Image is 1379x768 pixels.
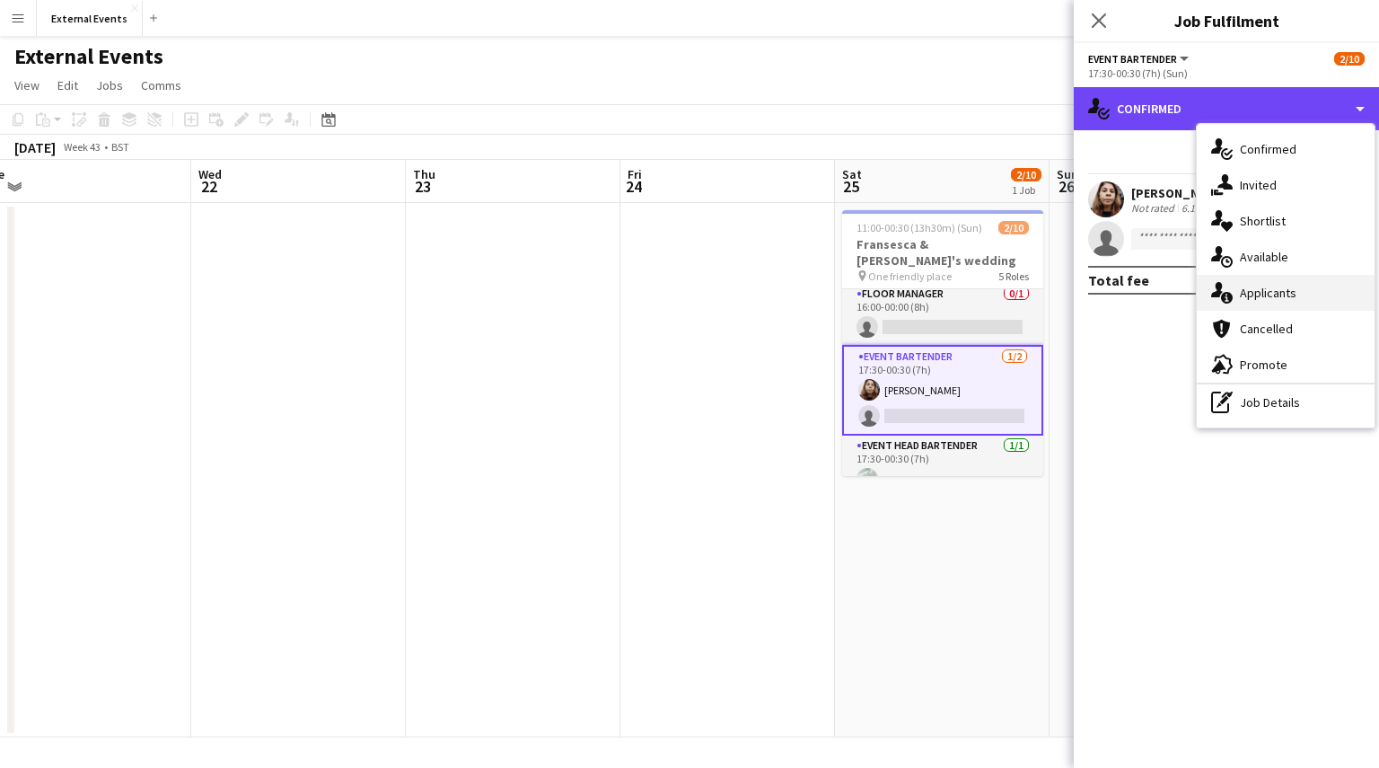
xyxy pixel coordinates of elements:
button: External Events [37,1,143,36]
span: Sat [842,166,862,182]
h3: Job Fulfilment [1074,9,1379,32]
span: 26 [1054,176,1078,197]
button: Event bartender [1088,52,1191,66]
span: Edit [57,77,78,93]
a: View [7,74,47,97]
app-card-role: Floor manager0/116:00-00:00 (8h) [842,284,1043,345]
app-card-role: Event head Bartender1/117:30-00:30 (7h)[PERSON_NAME] [842,436,1043,497]
div: Not rated [1131,201,1178,215]
span: 5 Roles [998,269,1029,283]
span: Wed [198,166,222,182]
div: [PERSON_NAME] [1131,185,1226,201]
div: [DATE] [14,138,56,156]
span: Promote [1240,357,1287,373]
span: 23 [410,176,435,197]
a: Jobs [89,74,130,97]
app-job-card: 11:00-00:30 (13h30m) (Sun)2/10Fransesca & [PERSON_NAME]'s wedding One friendly place5 Roles Floor... [842,210,1043,476]
span: Invited [1240,177,1277,193]
span: Event bartender [1088,52,1177,66]
h1: External Events [14,43,163,70]
span: 2/10 [1334,52,1365,66]
span: Comms [141,77,181,93]
span: Week 43 [59,140,104,154]
div: 1 Job [1012,183,1041,197]
span: 11:00-00:30 (13h30m) (Sun) [856,221,982,234]
span: Shortlist [1240,213,1286,229]
span: 25 [839,176,862,197]
span: Confirmed [1240,141,1296,157]
div: 17:30-00:30 (7h) (Sun) [1088,66,1365,80]
div: Job Details [1197,384,1375,420]
span: Jobs [96,77,123,93]
a: Edit [50,74,85,97]
a: Comms [134,74,189,97]
div: BST [111,140,129,154]
span: 22 [196,176,222,197]
div: Confirmed [1074,87,1379,130]
span: Sun [1057,166,1078,182]
span: 24 [625,176,642,197]
span: One friendly place [868,269,952,283]
app-card-role: Event bartender1/217:30-00:30 (7h)[PERSON_NAME] [842,345,1043,436]
span: View [14,77,40,93]
span: Fri [628,166,642,182]
span: Cancelled [1240,321,1293,337]
div: Total fee [1088,271,1149,289]
span: Thu [413,166,435,182]
span: 2/10 [998,221,1029,234]
span: 2/10 [1011,168,1041,181]
span: Available [1240,249,1288,265]
span: Applicants [1240,285,1296,301]
h3: Fransesca & [PERSON_NAME]'s wedding [842,236,1043,269]
div: 6.1km [1178,201,1213,215]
